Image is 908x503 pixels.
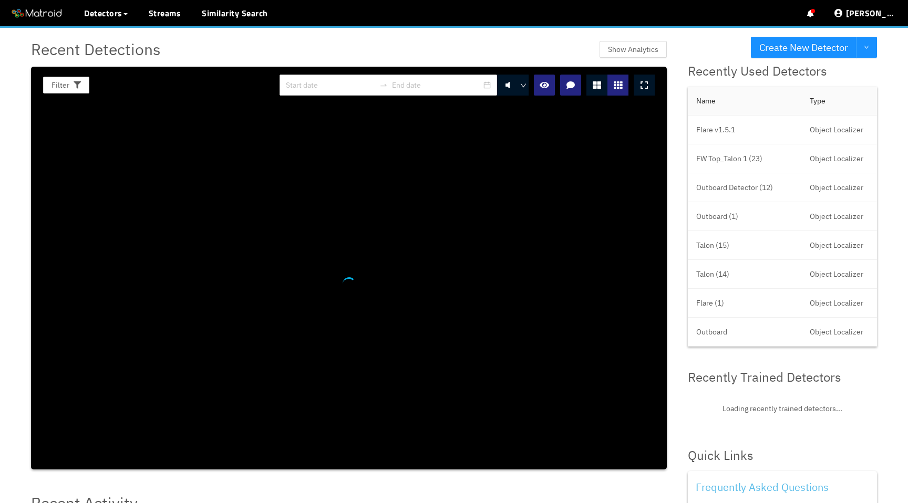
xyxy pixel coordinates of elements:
span: Filter [51,79,69,91]
a: Similarity Search [202,7,268,19]
td: Object Localizer [801,202,877,231]
td: Object Localizer [801,260,877,289]
span: down [520,82,527,89]
td: Object Localizer [801,289,877,318]
span: Recent Detections [31,37,161,61]
th: Type [801,87,877,116]
td: Outboard (1) [688,202,801,231]
button: Create New Detector [751,37,857,58]
span: down [864,45,869,51]
td: Object Localizer [801,116,877,144]
button: Filter [43,77,89,93]
span: swap-right [379,81,388,89]
td: Talon (14) [688,260,801,289]
td: Object Localizer [801,173,877,202]
td: FW Top_Talon 1 (23) [688,144,801,173]
td: Talon (15) [688,231,801,260]
span: Show Analytics [608,44,658,55]
div: Frequently Asked Questions [696,479,869,495]
div: Recently Trained Detectors [688,368,877,387]
td: Flare v1.5.1 [688,116,801,144]
div: Quick Links [688,446,877,466]
td: Outboard [688,318,801,347]
span: Create New Detector [759,40,848,55]
button: down [856,37,877,58]
a: Streams [149,7,181,19]
img: Matroid logo [11,6,63,22]
td: Flare (1) [688,289,801,318]
input: End date [392,79,481,91]
td: Object Localizer [801,318,877,347]
span: to [379,81,388,89]
td: Object Localizer [801,231,877,260]
td: Outboard Detector (12) [688,173,801,202]
button: Show Analytics [600,41,667,58]
div: Recently Used Detectors [688,61,877,81]
span: Detectors [84,7,122,19]
input: Start date [286,79,375,91]
div: Loading recently trained detectors... [688,392,877,425]
td: Object Localizer [801,144,877,173]
th: Name [688,87,801,116]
